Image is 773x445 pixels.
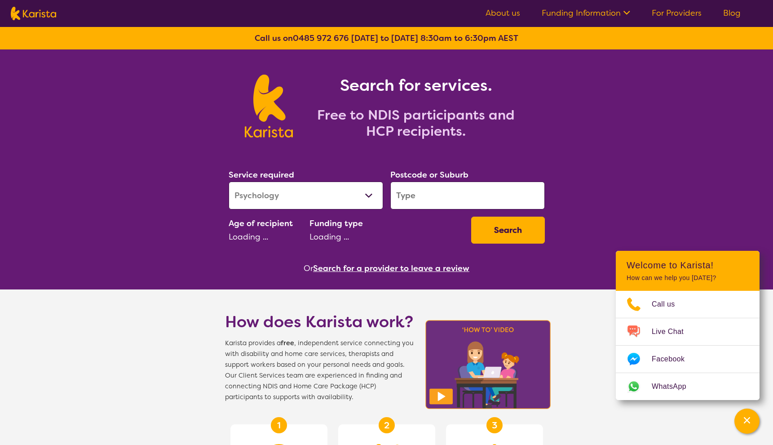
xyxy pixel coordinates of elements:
h2: Free to NDIS participants and HCP recipients. [304,107,528,139]
a: About us [486,8,520,18]
span: Or [304,262,313,275]
button: Search for a provider to leave a review [313,262,469,275]
h2: Welcome to Karista! [627,260,749,271]
div: 1 [271,417,287,433]
h1: How does Karista work? [225,311,414,333]
div: Loading ... [309,230,464,244]
span: Call us [652,298,686,311]
p: How can we help you [DATE]? [627,274,749,282]
span: Karista provides a , independent service connecting you with disability and home care services, t... [225,338,414,403]
div: Loading ... [229,230,302,244]
label: Age of recipient [229,218,293,229]
input: Type [390,182,545,209]
button: Channel Menu [734,409,760,434]
a: Blog [723,8,741,18]
div: 3 [486,417,503,433]
a: 0485 972 676 [293,33,349,44]
label: Funding type [309,218,363,229]
a: For Providers [652,8,702,18]
button: Search [471,217,545,244]
ul: Choose channel [616,291,760,400]
a: Funding Information [542,8,630,18]
img: Karista logo [11,7,56,20]
h1: Search for services. [304,75,528,96]
span: Facebook [652,352,695,366]
span: Live Chat [652,325,694,338]
label: Service required [229,169,294,180]
img: Karista video [423,317,554,412]
a: Web link opens in a new tab. [616,373,760,400]
div: 2 [379,417,395,433]
label: Postcode or Suburb [390,169,468,180]
span: WhatsApp [652,380,697,393]
b: Call us on [DATE] to [DATE] 8:30am to 6:30pm AEST [255,33,518,44]
img: Karista logo [245,75,293,138]
div: Channel Menu [616,251,760,400]
b: free [281,339,294,347]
